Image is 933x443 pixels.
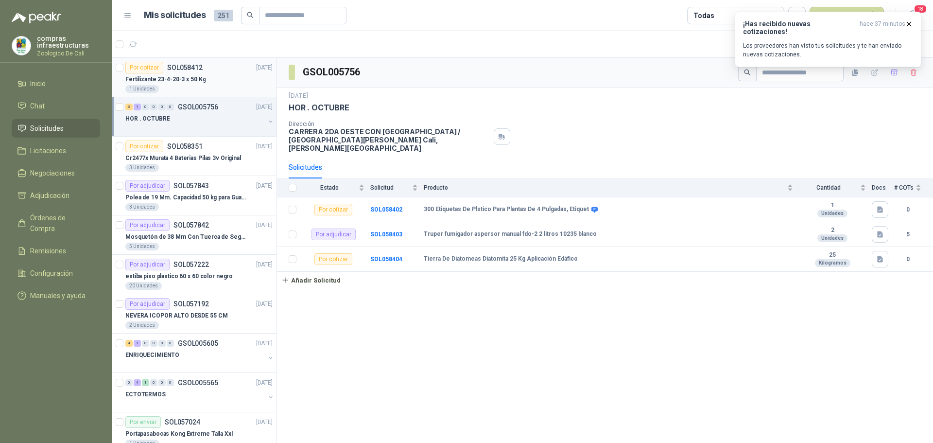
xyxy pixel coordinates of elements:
div: 0 [158,104,166,110]
div: Unidades [817,234,847,242]
b: 5 [894,230,921,239]
span: Manuales y ayuda [30,290,86,301]
p: GSOL005605 [178,340,218,347]
a: Adjudicación [12,186,100,205]
div: Por cotizar [314,204,352,215]
p: [DATE] [256,103,273,112]
div: Por cotizar [125,141,163,152]
div: 20 Unidades [125,282,162,290]
p: GSOL005756 [178,104,218,110]
a: 0 4 1 0 0 0 GSOL005565[DATE] ECTOTERMOS [125,377,275,408]
a: Por adjudicarSOL057842[DATE] Mosquetón de 38 Mm Con Tuerca de Seguridad. Carga 100 kg5 Unidades [112,215,276,255]
div: Por adjudicar [125,180,170,192]
p: Cr2477x Murata 4 Baterias Pilas 3v Original [125,154,241,163]
p: Dirección [289,121,490,127]
a: Por adjudicarSOL057843[DATE] Polea de 19 Mm. Capacidad 50 kg para Guaya. Cable O [GEOGRAPHIC_DATA... [112,176,276,215]
div: 0 [142,340,149,347]
p: CARRERA 2DA OESTE CON [GEOGRAPHIC_DATA] / [GEOGRAPHIC_DATA][PERSON_NAME] Cali , [PERSON_NAME][GEO... [289,127,490,152]
th: Cantidad [799,178,872,197]
p: [DATE] [256,300,273,309]
button: Nueva solicitud [810,7,884,24]
p: ENRIQUECIMIENTO [125,351,179,360]
p: [DATE] [256,378,273,388]
p: [DATE] [256,418,273,427]
div: 3 Unidades [125,203,159,211]
div: Por adjudicar [311,229,356,240]
th: Solicitud [370,178,424,197]
p: SOL057024 [165,419,200,425]
a: Inicio [12,74,100,93]
div: 2 [125,104,133,110]
p: [DATE] [256,221,273,230]
h1: Mis solicitudes [144,8,206,22]
div: 0 [167,340,174,347]
div: Kilogramos [815,259,850,267]
div: 0 [142,104,149,110]
p: [DATE] [256,63,273,72]
a: Manuales y ayuda [12,286,100,305]
a: SOL058404 [370,256,402,263]
span: Estado [302,184,357,191]
b: 300 Etiquetas De Plstico Para Plantas De 4 Pulgadas, Etiquet [424,206,589,213]
button: Añadir Solicitud [277,272,345,288]
div: 1 [134,340,141,347]
span: search [247,12,254,18]
h3: GSOL005756 [303,65,362,80]
p: Portapasabocas Kong Extreme Talla Xxl [125,429,233,439]
div: 5 Unidades [125,243,159,250]
a: 2 1 0 0 0 0 GSOL005756[DATE] HOR . OCTUBRE [125,101,275,132]
p: HOR . OCTUBRE [125,114,170,124]
p: [DATE] [256,339,273,348]
div: Por adjudicar [125,219,170,231]
a: Negociaciones [12,164,100,182]
div: 0 [167,104,174,110]
div: 0 [150,104,157,110]
img: Logo peakr [12,12,61,23]
a: 4 1 0 0 0 0 GSOL005605[DATE] ENRIQUECIMIENTO [125,337,275,369]
span: Cantidad [799,184,858,191]
p: compras infraestructuras [37,35,100,49]
p: SOL057192 [173,301,209,307]
a: Solicitudes [12,119,100,138]
b: 25 [799,251,866,259]
p: SOL058351 [167,143,203,150]
span: Producto [424,184,785,191]
b: Tierra De Diatomeas Diatomita 25 Kg Aplicación Edáfico [424,255,578,263]
p: Los proveedores han visto tus solicitudes y te han enviado nuevas cotizaciones. [743,41,913,59]
div: Por enviar [125,416,161,428]
a: Por cotizarSOL058412[DATE] Fertilizante 23-4-20-3 x 50 Kg1 Unidades [112,58,276,97]
img: Company Logo [12,36,31,55]
a: Por cotizarSOL058351[DATE] Cr2477x Murata 4 Baterias Pilas 3v Original3 Unidades [112,137,276,176]
p: [DATE] [289,91,308,101]
a: SOL058403 [370,231,402,238]
span: Configuración [30,268,73,279]
p: ECTOTERMOS [125,390,166,399]
b: 0 [894,255,921,264]
th: Docs [872,178,894,197]
div: 1 [134,104,141,110]
div: 0 [158,379,166,386]
p: Zoologico De Cali [37,51,100,56]
div: 2 Unidades [125,321,159,329]
span: Adjudicación [30,190,69,201]
span: Solicitud [370,184,410,191]
span: Solicitudes [30,123,64,134]
span: 18 [914,4,927,14]
span: Remisiones [30,246,66,256]
th: Producto [424,178,799,197]
p: SOL057843 [173,182,209,189]
div: Solicitudes [289,162,322,173]
p: [DATE] [256,181,273,191]
div: Todas [693,10,714,21]
p: NEVERA ICOPOR ALTO DESDE 55 CM [125,311,227,320]
span: Chat [30,101,45,111]
div: Por cotizar [125,62,163,73]
div: 0 [150,379,157,386]
p: estiba piso plastico 60 x 60 color negro [125,272,233,281]
a: Por adjudicarSOL057222[DATE] estiba piso plastico 60 x 60 color negro20 Unidades [112,255,276,294]
th: # COTs [894,178,933,197]
div: 4 [134,379,141,386]
b: 1 [799,202,866,210]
